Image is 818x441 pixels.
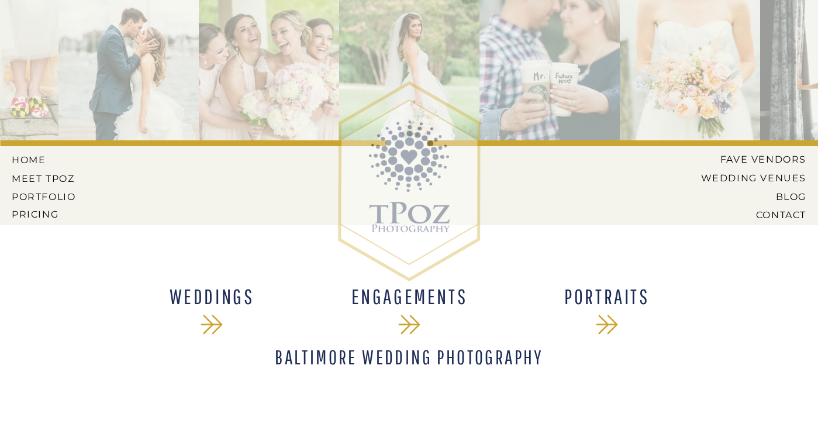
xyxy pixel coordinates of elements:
a: Pricing [12,209,78,219]
a: Wedding Venues [683,173,806,183]
a: HOME [12,154,64,165]
a: CONTACT [715,209,806,220]
h1: Baltimore Wedding Photography [153,347,667,377]
a: Portraits [531,286,684,308]
a: ENGAGEMENTS [333,286,486,308]
a: Fave Vendors [710,154,806,164]
a: MEET tPoz [12,173,75,184]
a: BLOG [692,191,806,202]
a: WEDDINGS [136,286,288,308]
a: PORTFOLIO [12,191,78,202]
